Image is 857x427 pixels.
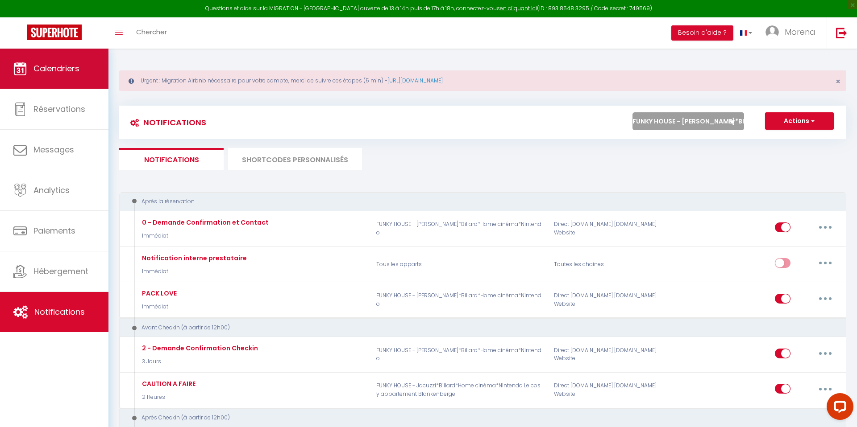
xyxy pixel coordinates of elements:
div: Après la réservation [128,197,824,206]
a: [URL][DOMAIN_NAME] [387,77,443,84]
span: Calendriers [33,63,79,74]
p: Tous les apparts [370,251,548,277]
span: Réservations [33,103,85,115]
div: Direct [DOMAIN_NAME] [DOMAIN_NAME] Website [548,342,666,368]
a: en cliquant ici [500,4,537,12]
iframe: LiveChat chat widget [820,390,857,427]
button: Close [836,78,840,86]
p: Immédiat [140,232,269,240]
p: Immédiat [140,267,247,276]
div: Avant Checkin (à partir de 12h00) [128,324,824,332]
div: Toutes les chaines [548,251,666,277]
img: Super Booking [27,25,82,40]
span: Chercher [136,27,167,37]
span: Paiements [33,225,75,236]
p: FUNKY HOUSE - [PERSON_NAME]*Billard*Home cinéma*Nintendo [370,342,548,368]
div: Direct [DOMAIN_NAME] [DOMAIN_NAME] Website [548,377,666,403]
button: Besoin d'aide ? [671,25,733,41]
span: Analytics [33,185,70,196]
div: Urgent : Migration Airbnb nécessaire pour votre compte, merci de suivre ces étapes (5 min) - [119,70,846,91]
p: FUNKY HOUSE - Jacuzzi*Billard*Home cinéma*Nintendo Le cosy appartement Blankenberge [370,377,548,403]
div: Après Checkin (à partir de 12h00) [128,414,824,422]
a: Chercher [129,17,174,49]
li: Notifications [119,148,224,170]
div: 0 - Demande Confirmation et Contact [140,218,269,227]
div: CAUTION A FAIRE [140,379,196,389]
li: SHORTCODES PERSONNALISÉS [228,148,362,170]
span: Hébergement [33,266,88,277]
img: ... [765,25,779,39]
div: Direct [DOMAIN_NAME] [DOMAIN_NAME] Website [548,216,666,242]
span: Notifications [34,306,85,317]
button: Actions [765,112,834,130]
div: Notification interne prestataire [140,253,247,263]
p: 3 Jours [140,357,258,366]
div: 2 - Demande Confirmation Checkin [140,343,258,353]
div: Direct [DOMAIN_NAME] [DOMAIN_NAME] Website [548,287,666,313]
img: logout [836,27,847,38]
span: Morena [785,26,815,37]
p: 2 Heures [140,393,196,402]
p: FUNKY HOUSE - [PERSON_NAME]*Billard*Home cinéma*Nintendo [370,216,548,242]
div: PACK LOVE [140,288,177,298]
h3: Notifications [126,112,206,132]
span: × [836,76,840,87]
p: FUNKY HOUSE - [PERSON_NAME]*Billard*Home cinéma*Nintendo [370,287,548,313]
span: Messages [33,144,74,155]
a: ... Morena [759,17,827,49]
p: Immédiat [140,303,177,311]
